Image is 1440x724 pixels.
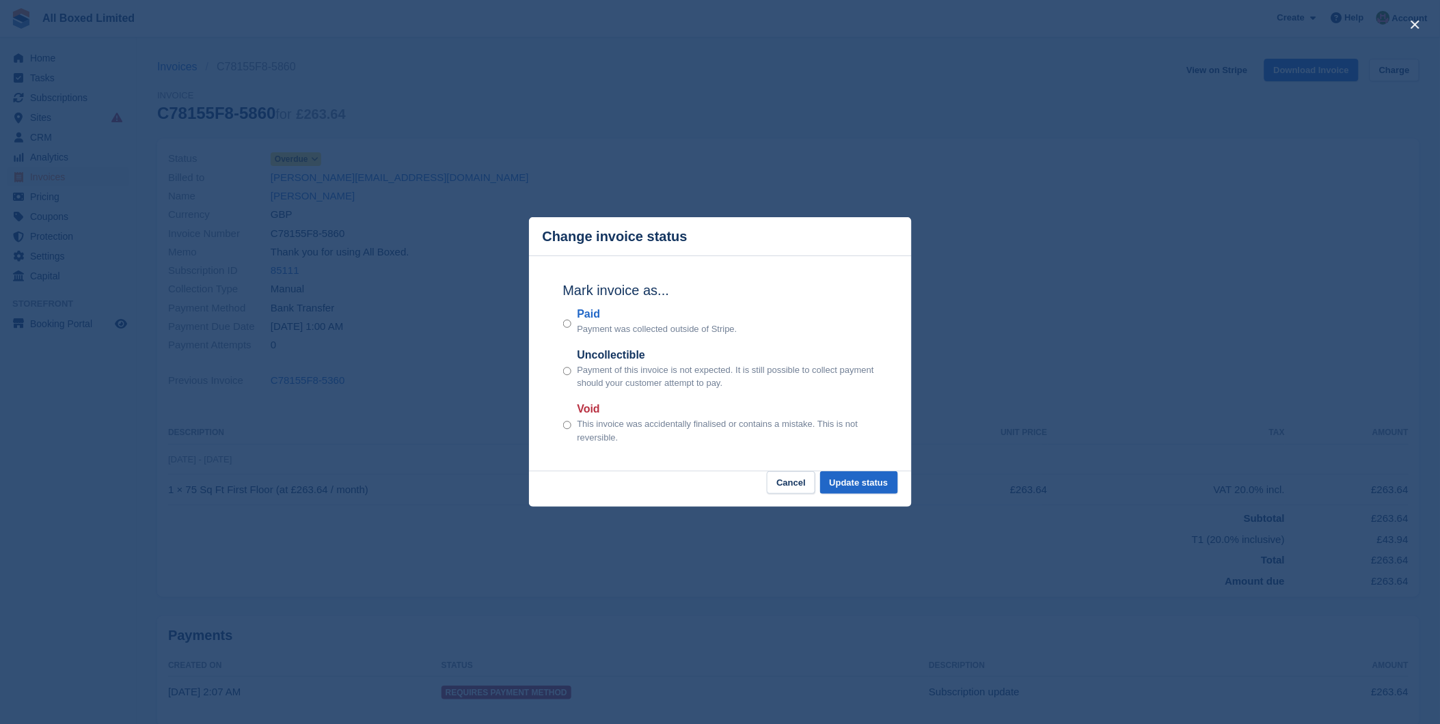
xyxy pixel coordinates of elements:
p: Payment was collected outside of Stripe. [577,322,737,336]
p: Change invoice status [543,229,688,245]
button: close [1404,14,1426,36]
label: Void [577,401,877,417]
label: Uncollectible [577,347,877,363]
button: Update status [820,471,898,494]
p: Payment of this invoice is not expected. It is still possible to collect payment should your cust... [577,363,877,390]
p: This invoice was accidentally finalised or contains a mistake. This is not reversible. [577,417,877,444]
h2: Mark invoice as... [563,280,878,301]
label: Paid [577,306,737,322]
button: Cancel [767,471,815,494]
